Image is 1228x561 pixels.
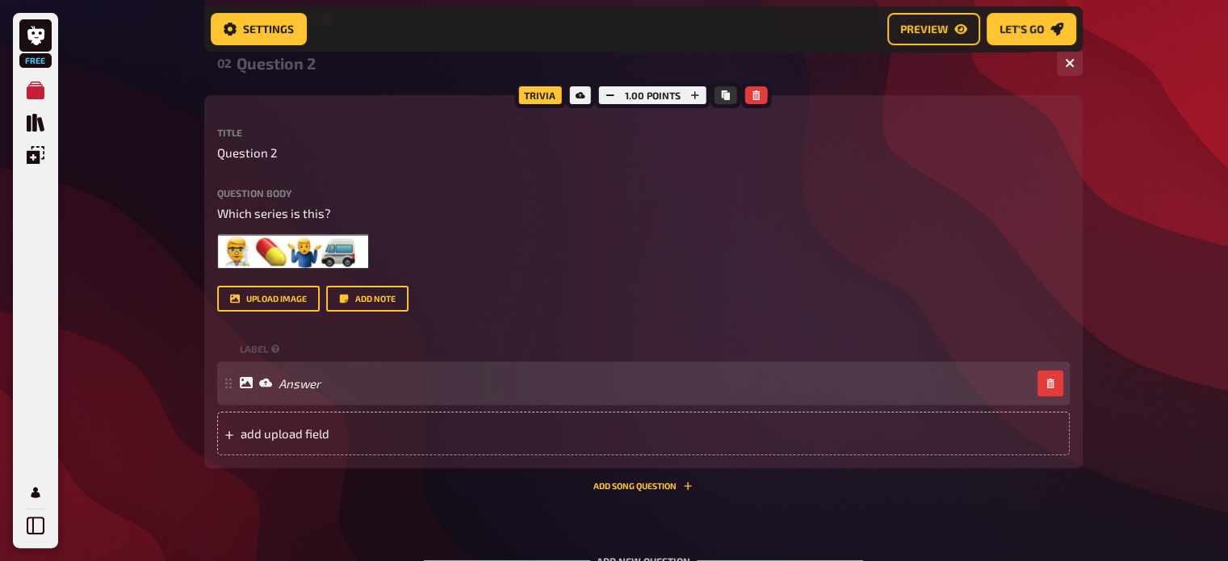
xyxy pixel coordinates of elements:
span: Preview [900,23,948,35]
img: Screenshot 2025-10-12 165140 [217,234,368,268]
label: Title [217,128,1070,137]
i: Answer [279,376,321,391]
a: Settings [211,13,307,45]
div: 1.00 points [595,82,710,108]
a: My Quizzes [19,74,52,107]
a: Overlays [19,139,52,171]
a: Preview [887,13,980,45]
a: Let's go [987,13,1076,45]
span: Which series is this? [217,206,331,220]
div: Question 2 [237,54,1044,73]
span: Let's go [1000,23,1044,35]
span: Free [21,56,50,65]
small: label [240,342,283,356]
div: 02 [217,56,230,70]
button: Add note [326,286,409,312]
label: Question body [217,188,1070,198]
a: My Account [19,476,52,509]
div: Trivia [514,82,565,108]
span: Question 2 [217,144,277,162]
span: add upload field [241,426,492,441]
button: upload image [217,286,320,312]
button: Add Song question [593,481,693,491]
span: Settings [243,23,294,35]
button: Copy [715,86,737,104]
a: Quiz Library [19,107,52,139]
